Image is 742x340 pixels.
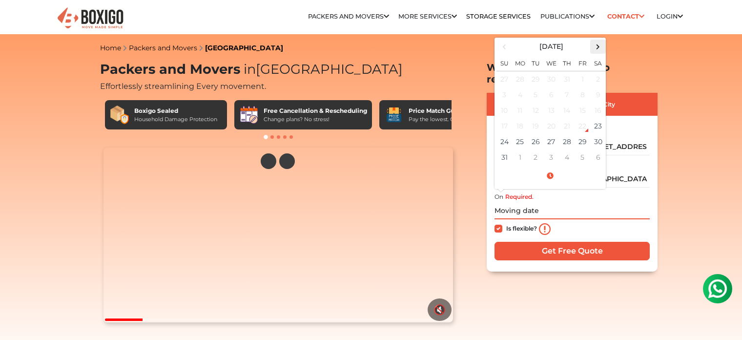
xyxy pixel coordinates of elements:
[540,13,595,20] a: Publications
[239,105,259,125] img: Free Cancellation & Rescheduling
[495,202,650,219] input: Moving date
[100,82,266,91] span: Effortlessly streamlining Every movement.
[487,62,658,85] h2: Where are you going to relocate?
[110,105,129,125] img: Boxigo Sealed
[498,40,511,53] span: Previous Month
[466,13,531,20] a: Storage Services
[264,115,367,124] div: Change plans? No stress!
[496,54,512,71] th: Su
[134,115,217,124] div: Household Damage Protection
[384,105,404,125] img: Price Match Guarantee
[56,6,124,30] img: Boxigo
[103,148,453,322] video: Your browser does not support the video tag.
[100,62,456,78] h1: Packers and Movers
[657,13,683,20] a: Login
[575,119,590,133] div: 22
[264,106,367,115] div: Free Cancellation & Rescheduling
[10,10,29,29] img: whatsapp-icon.svg
[590,54,606,71] th: Sa
[539,223,551,235] img: info
[428,298,452,321] button: 🔇
[244,61,256,77] span: in
[240,61,403,77] span: [GEOGRAPHIC_DATA]
[505,192,534,201] label: Required.
[100,43,121,52] a: Home
[129,43,197,52] a: Packers and Movers
[512,40,590,54] th: Select Month
[134,106,217,115] div: Boxigo Sealed
[496,171,604,180] a: Select Time
[559,54,575,71] th: Th
[512,54,528,71] th: Mo
[575,54,590,71] th: Fr
[543,54,559,71] th: We
[398,13,457,20] a: More services
[308,13,389,20] a: Packers and Movers
[506,223,537,233] label: Is flexible?
[528,54,543,71] th: Tu
[604,9,647,24] a: Contact
[409,115,483,124] div: Pay the lowest. Guaranteed!
[409,106,483,115] div: Price Match Guarantee
[205,43,283,52] a: [GEOGRAPHIC_DATA]
[592,40,605,53] span: Next Month
[495,242,650,260] input: Get Free Quote
[495,192,503,201] label: On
